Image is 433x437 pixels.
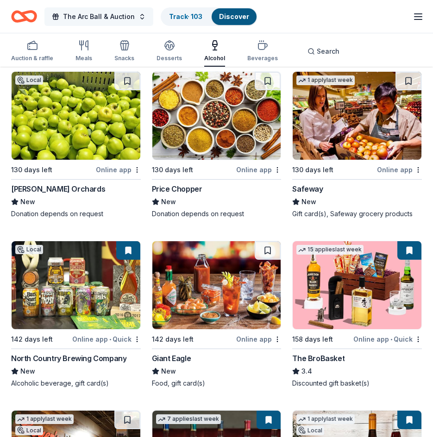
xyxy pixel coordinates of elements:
[353,333,422,345] div: Online app Quick
[75,36,92,67] button: Meals
[152,183,202,194] div: Price Chopper
[247,55,278,62] div: Beverages
[11,379,141,388] div: Alcoholic beverage, gift card(s)
[15,414,74,424] div: 1 apply last week
[72,333,141,345] div: Online app Quick
[296,414,355,424] div: 1 apply last week
[377,164,422,175] div: Online app
[75,55,92,62] div: Meals
[11,36,53,67] button: Auction & raffle
[63,11,135,22] span: The Arc Ball & Auction
[11,334,53,345] div: 142 days left
[157,55,182,62] div: Desserts
[296,245,364,255] div: 15 applies last week
[12,241,140,329] img: Image for North Country Brewing Company
[292,241,422,388] a: Image for The BroBasket15 applieslast week158 days leftOnline app•QuickThe BroBasket3.4Discounted...
[292,164,333,175] div: 130 days left
[15,426,43,435] div: Local
[293,241,421,329] img: Image for The BroBasket
[11,71,141,218] a: Image for Soergel OrchardsLocal130 days leftOnline app[PERSON_NAME] OrchardsNewDonation depends o...
[15,245,43,254] div: Local
[44,7,153,26] button: The Arc Ball & Auction
[161,7,257,26] button: Track· 103Discover
[296,75,355,85] div: 1 apply last week
[11,241,141,388] a: Image for North Country Brewing CompanyLocal142 days leftOnline app•QuickNorth Country Brewing Co...
[15,75,43,85] div: Local
[152,241,282,388] a: Image for Giant Eagle142 days leftOnline appGiant EagleNewFood, gift card(s)
[114,36,134,67] button: Snacks
[161,366,176,377] span: New
[11,55,53,62] div: Auction & raffle
[296,426,324,435] div: Local
[12,72,140,160] img: Image for Soergel Orchards
[157,36,182,67] button: Desserts
[247,36,278,67] button: Beverages
[169,12,202,20] a: Track· 103
[292,71,422,218] a: Image for Safeway1 applylast week130 days leftOnline appSafewayNewGift card(s), Safeway grocery p...
[114,55,134,62] div: Snacks
[236,333,281,345] div: Online app
[152,71,282,218] a: Image for Price Chopper130 days leftOnline appPrice ChopperNewDonation depends on request
[109,336,111,343] span: •
[152,72,281,160] img: Image for Price Chopper
[293,72,421,160] img: Image for Safeway
[152,379,282,388] div: Food, gift card(s)
[11,183,105,194] div: [PERSON_NAME] Orchards
[204,36,225,67] button: Alcohol
[236,164,281,175] div: Online app
[292,334,333,345] div: 158 days left
[11,6,37,27] a: Home
[292,379,422,388] div: Discounted gift basket(s)
[20,196,35,207] span: New
[11,209,141,218] div: Donation depends on request
[152,334,194,345] div: 142 days left
[219,12,249,20] a: Discover
[301,366,312,377] span: 3.4
[20,366,35,377] span: New
[152,209,282,218] div: Donation depends on request
[156,414,221,424] div: 7 applies last week
[152,353,191,364] div: Giant Eagle
[96,164,141,175] div: Online app
[11,353,126,364] div: North Country Brewing Company
[301,196,316,207] span: New
[390,336,392,343] span: •
[317,46,339,57] span: Search
[204,55,225,62] div: Alcohol
[292,209,422,218] div: Gift card(s), Safeway grocery products
[152,164,193,175] div: 130 days left
[300,42,347,61] button: Search
[292,183,323,194] div: Safeway
[11,164,52,175] div: 130 days left
[292,353,345,364] div: The BroBasket
[152,241,281,329] img: Image for Giant Eagle
[161,196,176,207] span: New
